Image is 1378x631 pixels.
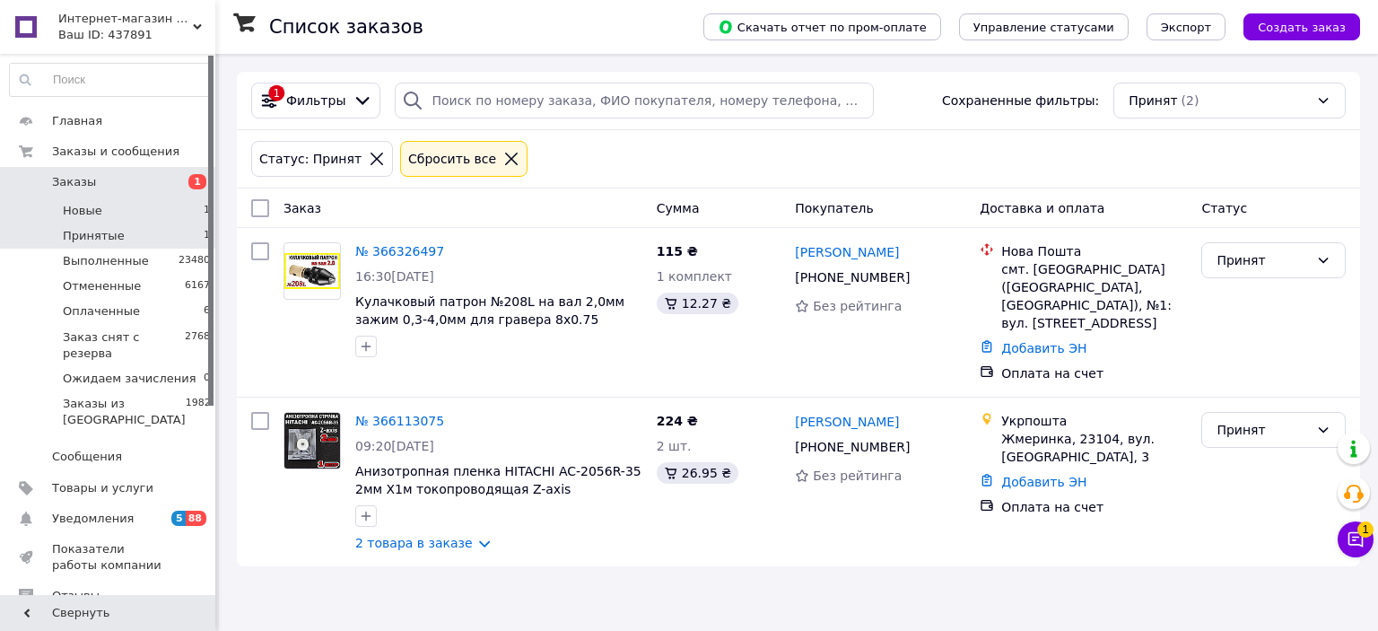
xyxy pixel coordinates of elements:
div: Укрпошта [1001,412,1187,430]
span: 23480 [179,253,210,269]
img: Фото товару [284,413,340,469]
a: Кулачковый патрон №208L на вал 2,0мм зажим 0,3-4,0мм для гравера 8x0.75 дрели Dremel [355,294,624,345]
img: Фото товару [284,253,340,290]
span: Фильтры [286,92,345,110]
button: Создать заказ [1243,13,1360,40]
span: Уведомления [52,511,134,527]
span: Товары и услуги [52,480,153,496]
span: 16:30[DATE] [355,269,434,284]
button: Управление статусами [959,13,1129,40]
span: Без рейтинга [813,469,902,483]
div: Оплата на счет [1001,364,1187,382]
span: Заказ [283,201,321,215]
span: Заказы [52,174,96,190]
span: 2 шт. [657,439,692,453]
input: Поиск [10,64,211,96]
span: Без рейтинга [813,299,902,313]
div: Жмеринка, 23104, вул. [GEOGRAPHIC_DATA], 3 [1001,430,1187,466]
div: Нова Пошта [1001,242,1187,260]
span: Отзывы [52,588,100,604]
span: 6167 [185,278,210,294]
span: 1 комплект [657,269,732,284]
div: Принят [1217,420,1309,440]
span: Интернет-магазин SeMMarket [58,11,193,27]
div: смт. [GEOGRAPHIC_DATA] ([GEOGRAPHIC_DATA], [GEOGRAPHIC_DATA]), №1: вул. [STREET_ADDRESS] [1001,260,1187,332]
a: Добавить ЭН [1001,475,1086,489]
span: Новые [63,203,102,219]
span: 0 [204,371,210,387]
span: Управление статусами [973,21,1114,34]
div: 12.27 ₴ [657,293,738,314]
span: 115 ₴ [657,244,698,259]
span: Показатели работы компании [52,541,166,574]
span: 1 [204,203,210,219]
div: Статус: Принят [256,149,365,169]
span: Ожидаем зачисления [63,371,196,387]
div: 26.95 ₴ [657,462,738,484]
span: 1 [204,228,210,244]
h1: Список заказов [269,16,423,38]
span: 88 [186,511,206,526]
span: 224 ₴ [657,414,698,428]
span: Доставка и оплата [980,201,1104,215]
span: 5 [171,511,186,526]
a: 2 товара в заказе [355,536,473,550]
div: Принят [1217,250,1309,270]
span: Оплаченные [63,303,140,320]
span: Принят [1129,92,1177,110]
span: [PHONE_NUMBER] [795,440,910,454]
span: Скачать отчет по пром-оплате [718,19,927,35]
span: Главная [52,113,102,129]
div: Сбросить все [405,149,500,169]
div: Ваш ID: 437891 [58,27,215,43]
span: 09:20[DATE] [355,439,434,453]
span: Создать заказ [1258,21,1346,34]
a: Анизотропная пленка HITACHI AC-2056R-35 2мм X1м токопроводящая Z-axis токопроводящий скотч [355,464,641,514]
span: 1982 [186,396,211,428]
span: 2768 [185,329,210,362]
span: Экспорт [1161,21,1211,34]
a: № 366326497 [355,244,444,259]
span: Заказы из [GEOGRAPHIC_DATA] [63,396,186,428]
span: 1 [188,174,206,189]
span: [PHONE_NUMBER] [795,270,910,285]
span: Сообщения [52,449,122,465]
span: (2) [1182,93,1199,108]
span: Сумма [657,201,700,215]
button: Экспорт [1147,13,1225,40]
span: 6 [204,303,210,320]
span: Заказ снят с резерва [63,329,185,362]
a: Фото товару [283,242,341,300]
span: Отмененные [63,278,141,294]
span: Сохраненные фильтры: [942,92,1099,110]
input: Поиск по номеру заказа, ФИО покупателя, номеру телефона, Email, номеру накладной [395,83,873,118]
span: Статус [1201,201,1247,215]
a: Создать заказ [1225,19,1360,33]
a: Добавить ЭН [1001,341,1086,355]
span: 1 [1357,518,1374,534]
span: Принятые [63,228,125,244]
a: [PERSON_NAME] [795,413,899,431]
span: Заказы и сообщения [52,144,179,160]
a: [PERSON_NAME] [795,243,899,261]
button: Скачать отчет по пром-оплате [703,13,941,40]
span: Выполненные [63,253,149,269]
div: Оплата на счет [1001,498,1187,516]
a: Фото товару [283,412,341,469]
span: Покупатель [795,201,874,215]
a: № 366113075 [355,414,444,428]
button: Чат с покупателем1 [1338,521,1374,557]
